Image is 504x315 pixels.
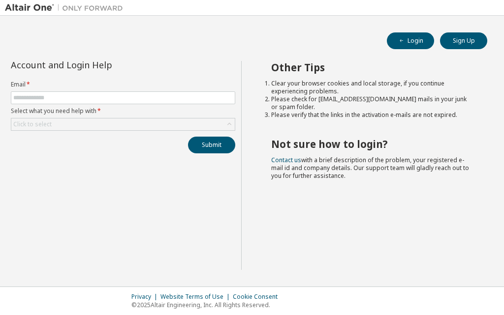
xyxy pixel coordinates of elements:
[160,293,233,301] div: Website Terms of Use
[11,61,190,69] div: Account and Login Help
[271,61,470,74] h2: Other Tips
[131,301,283,309] p: © 2025 Altair Engineering, Inc. All Rights Reserved.
[271,156,469,180] span: with a brief description of the problem, your registered e-mail id and company details. Our suppo...
[5,3,128,13] img: Altair One
[131,293,160,301] div: Privacy
[271,156,301,164] a: Contact us
[11,107,235,115] label: Select what you need help with
[233,293,283,301] div: Cookie Consent
[11,81,235,88] label: Email
[271,80,470,95] li: Clear your browser cookies and local storage, if you continue experiencing problems.
[440,32,487,49] button: Sign Up
[188,137,235,153] button: Submit
[271,95,470,111] li: Please check for [EMAIL_ADDRESS][DOMAIN_NAME] mails in your junk or spam folder.
[11,118,235,130] div: Click to select
[387,32,434,49] button: Login
[271,138,470,150] h2: Not sure how to login?
[13,120,52,128] div: Click to select
[271,111,470,119] li: Please verify that the links in the activation e-mails are not expired.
